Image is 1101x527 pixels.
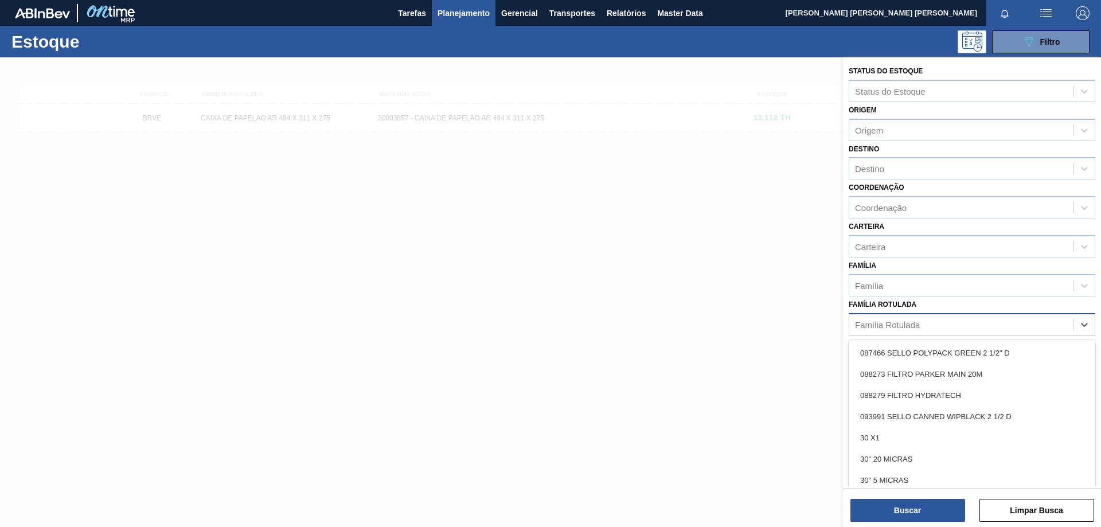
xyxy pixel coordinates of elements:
[849,145,879,153] label: Destino
[657,6,702,20] span: Master Data
[849,364,1095,385] div: 088273 FILTRO PARKER MAIN 20M
[855,203,907,213] div: Coordenação
[11,35,183,48] h1: Estoque
[849,67,923,75] label: Status do Estoque
[607,6,646,20] span: Relatórios
[1039,6,1053,20] img: userActions
[398,6,426,20] span: Tarefas
[549,6,595,20] span: Transportes
[849,339,906,348] label: Material ativo
[855,241,885,251] div: Carteira
[855,280,883,290] div: Família
[958,30,986,53] div: Pogramando: nenhum usuário selecionado
[1076,6,1090,20] img: Logout
[1040,37,1060,46] span: Filtro
[501,6,538,20] span: Gerencial
[849,406,1095,427] div: 093991 SELLO CANNED WIPBLACK 2 1/2 D
[992,30,1090,53] button: Filtro
[849,184,904,192] label: Coordenação
[438,6,490,20] span: Planejamento
[849,261,876,270] label: Família
[849,106,877,114] label: Origem
[849,222,884,231] label: Carteira
[849,427,1095,448] div: 30 X1
[849,470,1095,491] div: 30" 5 MICRAS
[849,342,1095,364] div: 087466 SELLO POLYPACK GREEN 2 1/2" D
[855,125,883,135] div: Origem
[849,448,1095,470] div: 30" 20 MICRAS
[986,5,1023,21] button: Notificações
[849,300,916,309] label: Família Rotulada
[849,385,1095,406] div: 088279 FILTRO HYDRATECH
[15,8,70,18] img: TNhmsLtSVTkK8tSr43FrP2fwEKptu5GPRR3wAAAABJRU5ErkJggg==
[855,164,884,174] div: Destino
[855,86,926,96] div: Status do Estoque
[855,319,920,329] div: Família Rotulada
